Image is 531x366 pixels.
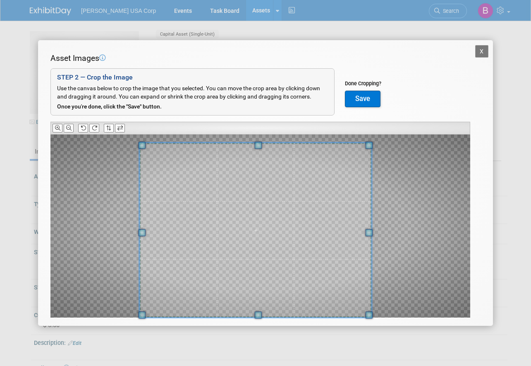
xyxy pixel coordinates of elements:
[89,124,99,132] button: Rotate Clockwise
[57,103,328,111] div: Once you're done, click the "Save" button.
[104,124,114,132] button: Flip Vertically
[57,85,320,100] span: Use the canvas below to crop the image that you selected. You can move the crop area by clicking ...
[53,124,62,132] button: Zoom In
[115,124,125,132] button: Flip Horizontally
[475,45,488,58] button: X
[50,53,470,64] div: Asset Images
[64,124,74,132] button: Zoom Out
[345,80,381,87] div: Done Cropping?
[57,73,328,82] div: STEP 2 — Crop the Image
[345,91,380,107] button: Save
[78,124,88,132] button: Rotate Counter-clockwise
